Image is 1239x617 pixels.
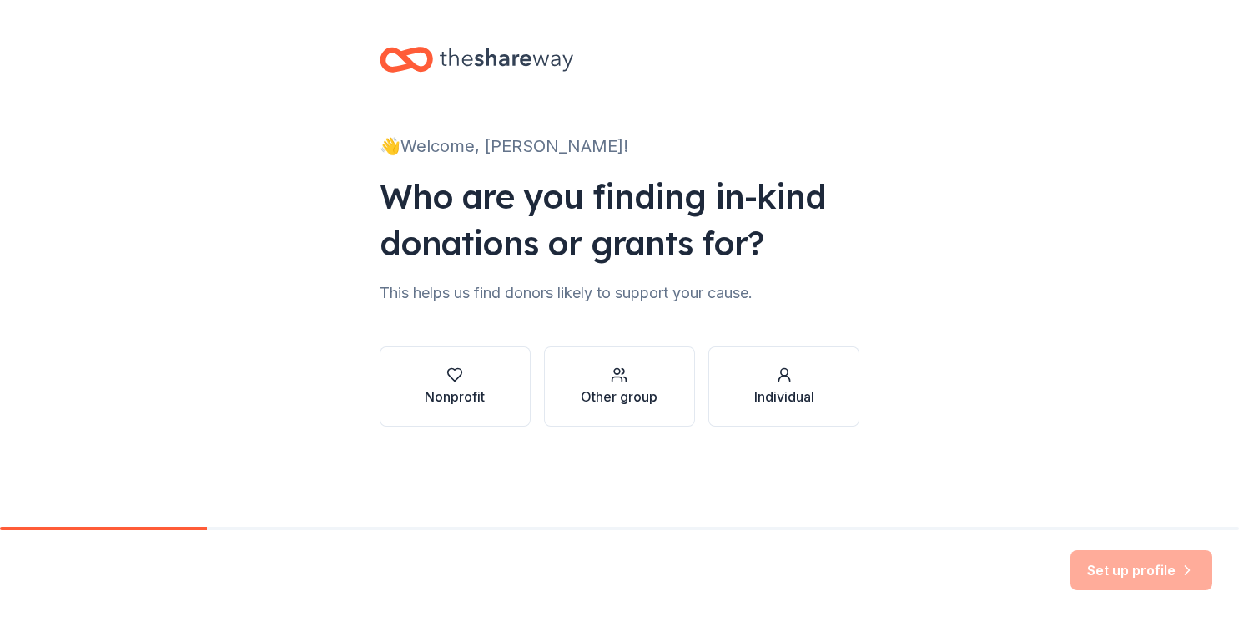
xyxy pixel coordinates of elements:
[708,346,859,427] button: Individual
[380,280,860,306] div: This helps us find donors likely to support your cause.
[544,346,695,427] button: Other group
[380,133,860,159] div: 👋 Welcome, [PERSON_NAME]!
[425,387,485,407] div: Nonprofit
[380,346,531,427] button: Nonprofit
[754,387,814,407] div: Individual
[581,387,657,407] div: Other group
[380,173,860,266] div: Who are you finding in-kind donations or grants for?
